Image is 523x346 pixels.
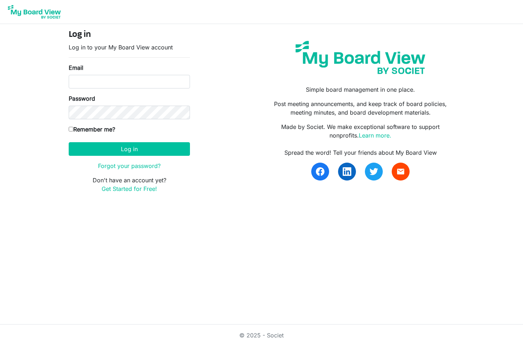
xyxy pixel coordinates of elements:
img: linkedin.svg [343,167,351,176]
p: Log in to your My Board View account [69,43,190,52]
span: email [396,167,405,176]
a: Forgot your password? [98,162,161,169]
label: Password [69,94,95,103]
label: Email [69,63,83,72]
img: my-board-view-societ.svg [290,35,431,80]
p: Made by Societ. We make exceptional software to support nonprofits. [267,122,454,140]
img: twitter.svg [370,167,378,176]
p: Don't have an account yet? [69,176,190,193]
img: facebook.svg [316,167,324,176]
a: Learn more. [359,132,391,139]
div: Spread the word! Tell your friends about My Board View [267,148,454,157]
a: email [392,163,410,181]
label: Remember me? [69,125,115,134]
a: © 2025 - Societ [239,332,284,339]
input: Remember me? [69,127,73,131]
a: Get Started for Free! [102,185,157,192]
img: My Board View Logo [6,3,63,21]
p: Simple board management in one place. [267,85,454,94]
button: Log in [69,142,190,156]
h4: Log in [69,30,190,40]
p: Post meeting announcements, and keep track of board policies, meeting minutes, and board developm... [267,100,454,117]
